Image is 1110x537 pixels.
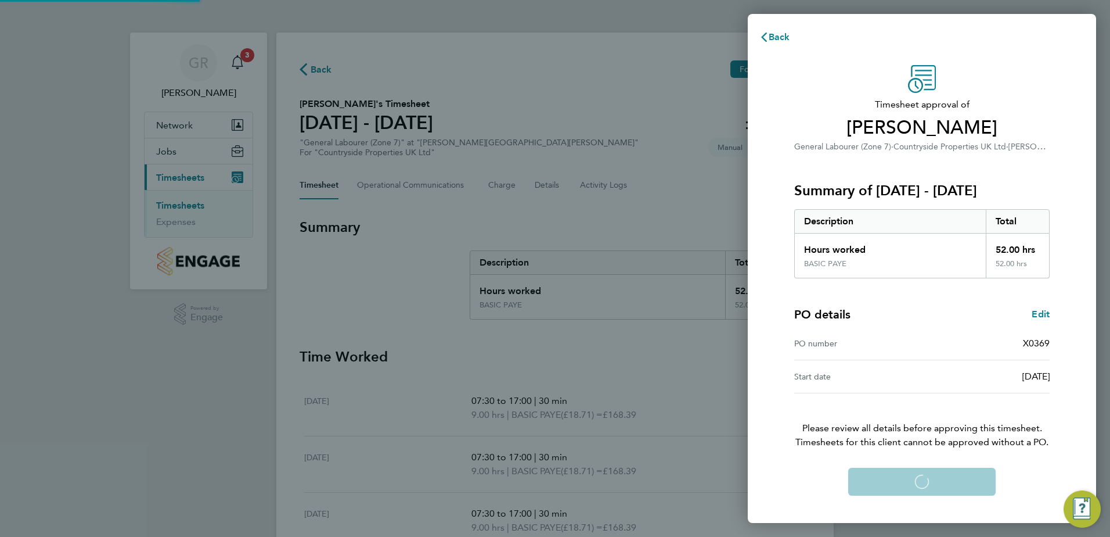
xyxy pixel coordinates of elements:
div: Hours worked [795,234,986,259]
div: Start date [794,370,922,384]
a: Edit [1032,307,1050,321]
span: [PERSON_NAME] [794,116,1050,139]
span: Timesheet approval of [794,98,1050,112]
span: Back [769,31,790,42]
span: · [891,142,893,152]
div: [DATE] [922,370,1050,384]
div: BASIC PAYE [804,259,846,268]
span: Edit [1032,309,1050,320]
div: Summary of 15 - 21 Sep 2025 [794,209,1050,278]
span: General Labourer (Zone 7) [794,142,891,152]
div: Description [795,210,986,233]
div: 52.00 hrs [986,259,1050,278]
span: · [1006,142,1008,152]
h4: PO details [794,306,850,323]
span: Timesheets for this client cannot be approved without a PO. [780,435,1064,449]
span: X0369 [1023,338,1050,349]
p: Please review all details before approving this timesheet. [780,393,1064,449]
div: PO number [794,336,922,350]
button: Back [748,26,802,49]
div: 52.00 hrs [986,234,1050,259]
button: Engage Resource Center [1064,491,1101,528]
h3: Summary of [DATE] - [DATE] [794,181,1050,200]
span: Countryside Properties UK Ltd [893,142,1006,152]
div: Total [986,210,1050,233]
